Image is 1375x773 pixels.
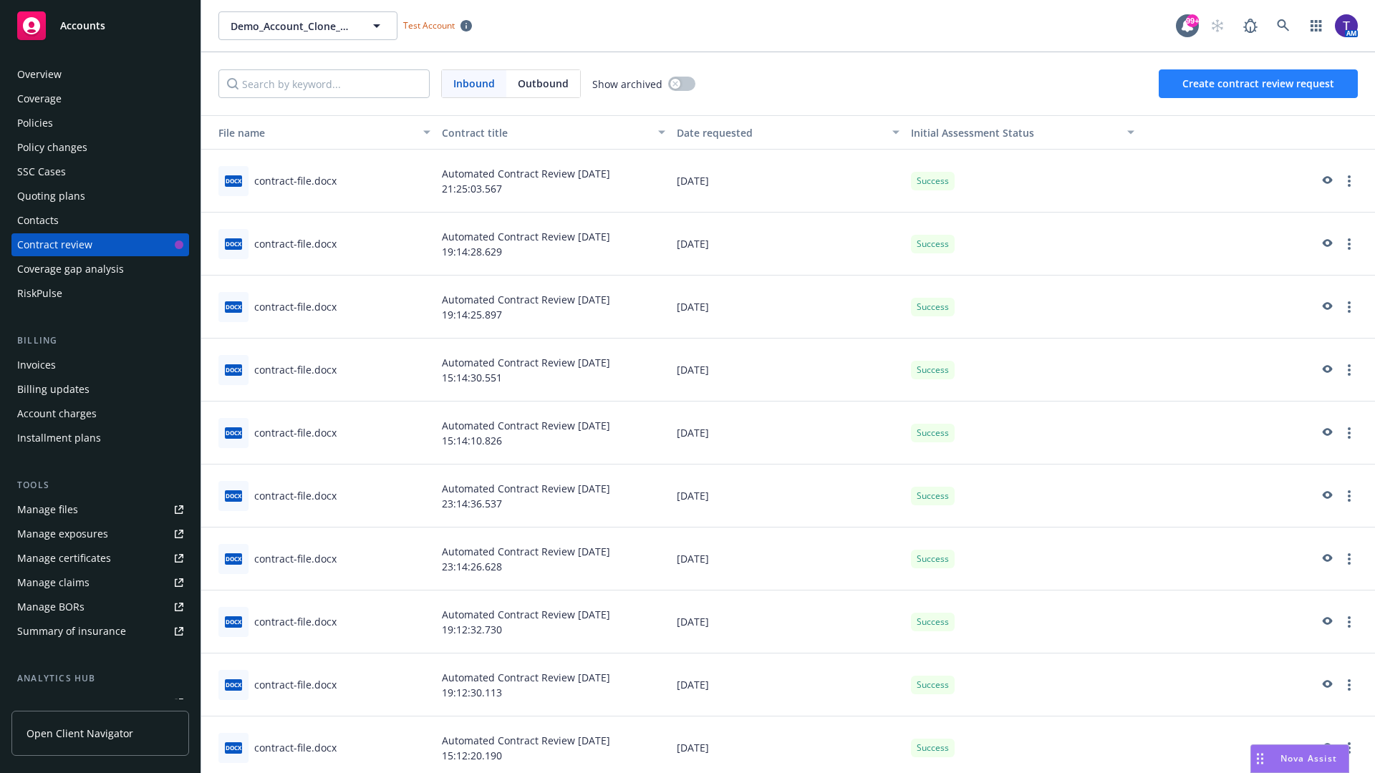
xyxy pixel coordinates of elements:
[671,276,906,339] div: [DATE]
[11,185,189,208] a: Quoting plans
[592,77,662,92] span: Show archived
[11,378,189,401] a: Billing updates
[17,136,87,159] div: Policy changes
[218,69,430,98] input: Search by keyword...
[1341,361,1358,379] a: more
[11,282,189,305] a: RiskPulse
[671,653,906,716] div: [DATE]
[917,490,949,502] span: Success
[671,213,906,276] div: [DATE]
[1335,14,1358,37] img: photo
[17,402,97,425] div: Account charges
[1341,298,1358,316] a: more
[397,18,478,33] span: Test Account
[1341,424,1358,442] a: more
[11,478,189,492] div: Tools
[11,620,189,643] a: Summary of insurance
[671,590,906,653] div: [DATE]
[1236,11,1265,40] a: Report a Bug
[1318,676,1335,694] a: preview
[17,63,62,86] div: Overview
[11,522,189,545] a: Manage exposures
[518,76,569,91] span: Outbound
[225,301,242,312] span: docx
[442,125,650,140] div: Contract title
[11,671,189,686] div: Analytics hub
[1302,11,1331,40] a: Switch app
[225,364,242,375] span: docx
[254,488,337,503] div: contract-file.docx
[436,339,671,402] div: Automated Contract Review [DATE] 15:14:30.551
[1203,11,1232,40] a: Start snowing
[1341,613,1358,631] a: more
[17,185,85,208] div: Quoting plans
[917,553,949,565] span: Success
[11,209,189,232] a: Contacts
[207,125,415,140] div: File name
[17,160,66,183] div: SSC Cases
[254,677,337,692] div: contract-file.docx
[254,236,337,251] div: contract-file.docx
[11,87,189,110] a: Coverage
[254,740,337,755] div: contract-file.docx
[17,691,136,714] div: Loss summary generator
[11,354,189,376] a: Invoices
[671,150,906,213] div: [DATE]
[1318,739,1335,757] a: preview
[671,402,906,465] div: [DATE]
[207,125,415,140] div: Toggle SortBy
[225,742,242,753] span: docx
[1318,361,1335,379] a: preview
[1318,235,1335,253] a: preview
[917,364,949,376] span: Success
[1341,676,1358,694] a: more
[11,6,189,46] a: Accounts
[11,402,189,425] a: Account charges
[11,427,189,449] a: Installment plans
[1182,77,1334,90] span: Create contract review request
[11,160,189,183] a: SSC Cases
[436,213,671,276] div: Automated Contract Review [DATE] 19:14:28.629
[1341,550,1358,568] a: more
[17,498,78,521] div: Manage files
[1318,172,1335,190] a: preview
[11,233,189,256] a: Contract review
[254,551,337,566] div: contract-file.docx
[917,301,949,313] span: Success
[1318,613,1335,631] a: preview
[254,425,337,440] div: contract-file.docx
[11,498,189,521] a: Manage files
[17,522,108,545] div: Manage exposures
[225,553,242,564] span: docx
[225,238,242,249] span: docx
[17,233,92,256] div: Contract review
[1250,744,1349,773] button: Nova Assist
[225,616,242,627] span: docx
[1341,739,1358,757] a: more
[11,334,189,348] div: Billing
[17,571,90,594] div: Manage claims
[1341,487,1358,505] a: more
[436,653,671,716] div: Automated Contract Review [DATE] 19:12:30.113
[17,620,126,643] div: Summary of insurance
[17,547,111,570] div: Manage certificates
[254,362,337,377] div: contract-file.docx
[436,465,671,528] div: Automated Contract Review [DATE] 23:14:36.537
[1318,298,1335,316] a: preview
[26,726,133,741] span: Open Client Navigator
[917,238,949,251] span: Success
[1159,69,1358,98] button: Create contract review request
[17,112,53,135] div: Policies
[11,595,189,618] a: Manage BORs
[911,126,1034,140] span: Initial Assessment Status
[1318,487,1335,505] a: preview
[225,427,242,438] span: docx
[254,299,337,314] div: contract-file.docx
[1341,235,1358,253] a: more
[453,76,495,91] span: Inbound
[60,20,105,31] span: Accounts
[17,378,90,401] div: Billing updates
[17,87,62,110] div: Coverage
[218,11,397,40] button: Demo_Account_Clone_QA_CR_Tests_Prospect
